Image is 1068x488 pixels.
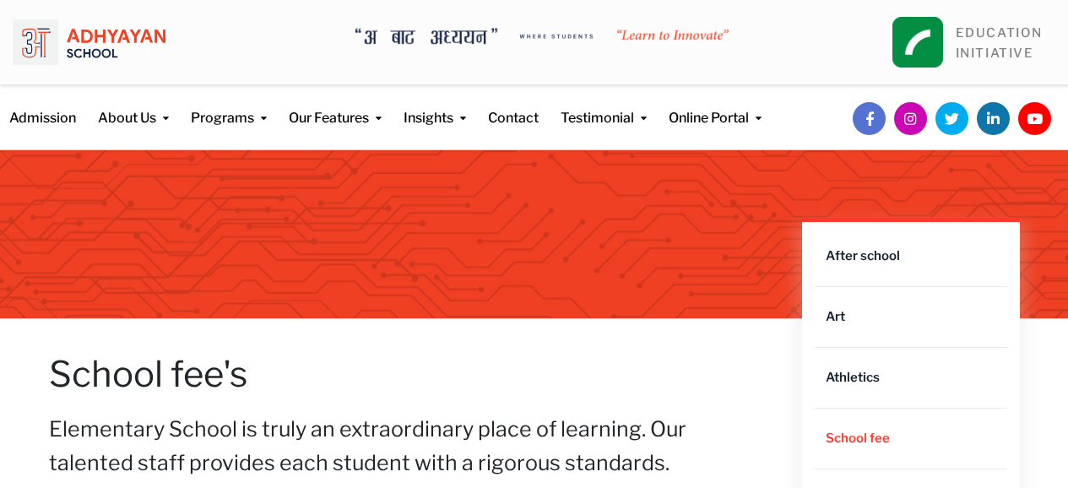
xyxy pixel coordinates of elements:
h1: School fee's [49,353,769,395]
img: A Bata Adhyayan where students learn to Innovate [355,28,729,46]
h4: Elementary School is truly an extraordinary place of learning. Our talented staff provides each s... [49,412,769,480]
a: Online Portal [669,85,762,128]
a: Programs [191,85,267,128]
a: Testimonial [561,85,647,128]
a: School fee [815,409,1007,469]
a: EDUCATIONINITIATIVE [956,25,1043,61]
img: logo [13,13,165,72]
a: After school [815,226,1007,286]
a: Admission [9,85,76,128]
a: About Us [98,85,169,128]
a: Our Features [289,85,382,128]
a: Art [815,287,1007,347]
img: square_leapfrog [892,17,943,68]
a: Contact [488,85,539,128]
a: Athletics [815,348,1007,408]
a: Insights [404,85,466,128]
